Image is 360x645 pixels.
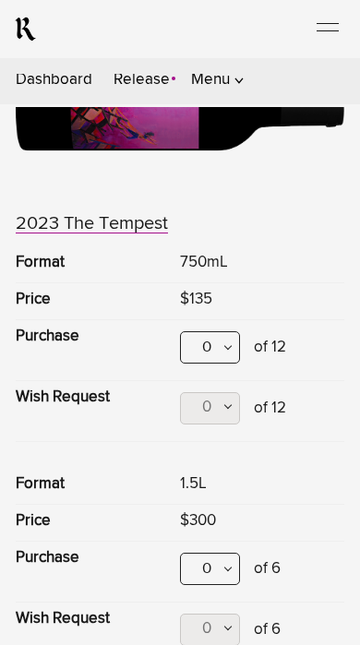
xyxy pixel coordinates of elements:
td: of 12 [16,320,344,381]
a: RealmCellars [12,14,39,44]
span: 0 [202,400,211,415]
button: 2023 The Tempest [16,215,168,236]
button: Menu [191,67,230,92]
a: Release [114,72,170,88]
span: 0 [202,621,211,637]
a: Dashboard [16,72,92,88]
div: 0 [180,331,240,364]
td: of 6 [16,542,344,603]
td: of 12 [16,381,344,442]
span: 2023 The Tempest [16,214,168,233]
div: 0 [180,553,240,585]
